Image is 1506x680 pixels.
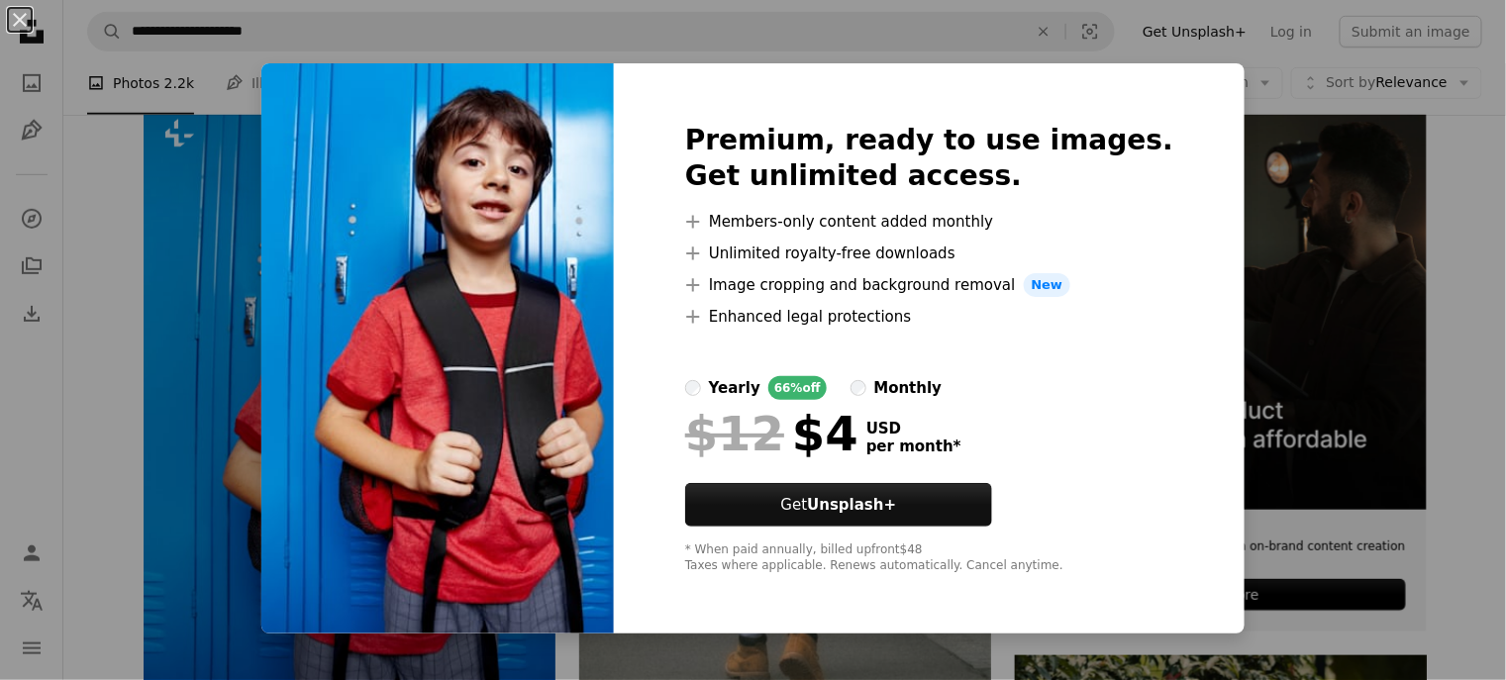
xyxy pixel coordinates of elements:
[685,273,1173,297] li: Image cropping and background removal
[874,376,943,400] div: monthly
[685,123,1173,194] h2: Premium, ready to use images. Get unlimited access.
[685,483,992,527] button: GetUnsplash+
[685,305,1173,329] li: Enhanced legal protections
[685,542,1173,574] div: * When paid annually, billed upfront $48 Taxes where applicable. Renews automatically. Cancel any...
[866,437,961,455] span: per month *
[866,420,961,437] span: USD
[709,376,760,400] div: yearly
[685,380,701,396] input: yearly66%off
[1024,273,1071,297] span: New
[685,408,784,459] span: $12
[851,380,866,396] input: monthly
[685,210,1173,234] li: Members-only content added monthly
[685,242,1173,265] li: Unlimited royalty-free downloads
[807,496,896,514] strong: Unsplash+
[768,376,827,400] div: 66% off
[685,408,858,459] div: $4
[261,63,614,633] img: premium_photo-1661859832533-21d98ca8e1cc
